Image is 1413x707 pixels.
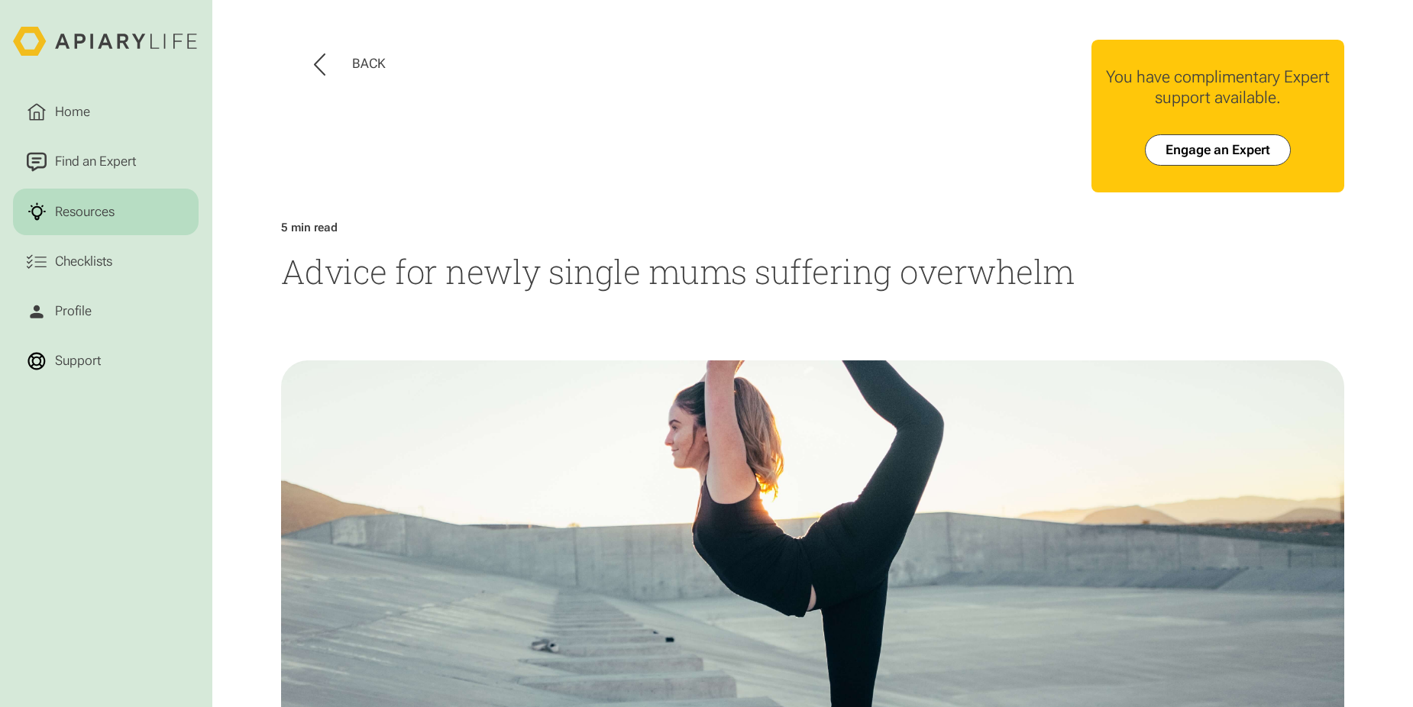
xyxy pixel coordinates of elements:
div: You have complimentary Expert support available. [1105,66,1331,108]
a: Resources [13,189,199,235]
div: Back [352,56,386,73]
div: 5 min read [281,221,338,234]
div: Home [51,102,93,122]
div: Profile [51,302,95,321]
a: Engage an Expert [1145,134,1291,166]
h1: Advice for newly single mums suffering overwhelm [281,249,1344,294]
button: Back [314,53,386,76]
div: Resources [51,202,118,221]
div: Support [51,351,104,371]
a: Find an Expert [13,139,199,186]
a: Support [13,338,199,385]
div: Checklists [51,252,115,272]
a: Profile [13,288,199,334]
a: Home [13,89,199,136]
div: Find an Expert [51,152,139,172]
a: Checklists [13,238,199,285]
